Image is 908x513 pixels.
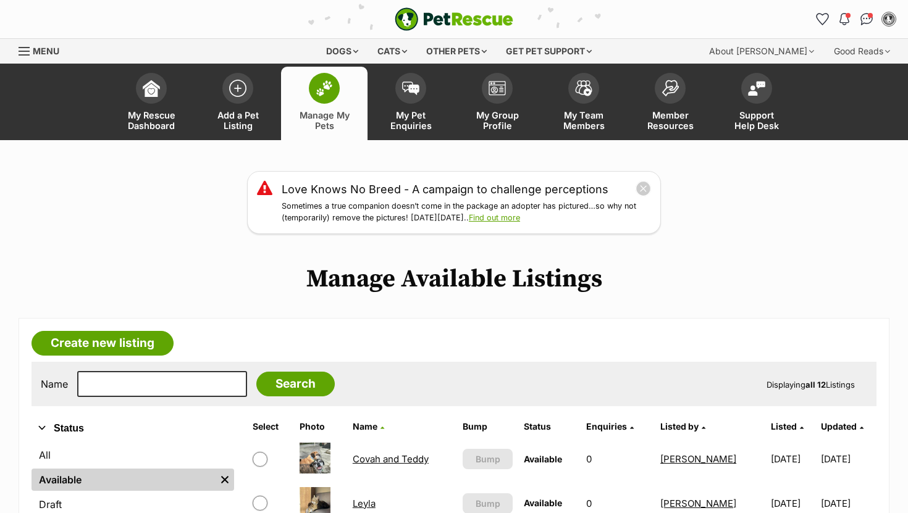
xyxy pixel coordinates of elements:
[524,454,562,464] span: Available
[124,110,179,131] span: My Rescue Dashboard
[575,80,592,96] img: team-members-icon-5396bd8760b3fe7c0b43da4ab00e1e3bb1a5d9ba89233759b79545d2d3fc5d0d.svg
[821,421,857,432] span: Updated
[282,181,608,198] a: Love Knows No Breed - A campaign to challenge perceptions
[469,213,520,222] a: Find out more
[256,372,335,396] input: Search
[636,181,651,196] button: close
[581,438,654,480] td: 0
[395,7,513,31] a: PetRescue
[296,110,352,131] span: Manage My Pets
[353,453,429,465] a: Covah and Teddy
[418,39,495,64] div: Other pets
[556,110,612,131] span: My Team Members
[821,438,875,480] td: [DATE]
[383,110,439,131] span: My Pet Enquiries
[812,9,832,29] a: Favourites
[805,380,826,390] strong: all 12
[248,417,293,436] th: Select
[216,469,234,491] a: Remove filter
[281,67,368,140] a: Manage My Pets
[489,81,506,96] img: group-profile-icon-3fa3cf56718a62981997c0bc7e787c4b2cf8bcc04b72c1350f741eb67cf2f40e.svg
[476,453,500,465] span: Bump
[41,378,68,390] label: Name
[33,46,59,56] span: Menu
[32,331,174,356] a: Create new listing
[767,380,855,390] span: Displaying Listings
[32,444,234,466] a: All
[860,13,873,25] img: chat-41dd97257d64d25036548639549fe6c8038ab92f7586957e7f3b1b290dea8141.svg
[700,39,823,64] div: About [PERSON_NAME]
[143,80,160,97] img: dashboard-icon-eb2f2d2d3e046f16d808141f083e7271f6b2e854fb5c12c21221c1fb7104beca.svg
[771,421,804,432] a: Listed
[627,67,713,140] a: Member Resources
[295,417,347,436] th: Photo
[469,110,525,131] span: My Group Profile
[834,9,854,29] button: Notifications
[454,67,540,140] a: My Group Profile
[821,421,864,432] a: Updated
[883,13,895,25] img: Aimee Paltridge profile pic
[662,80,679,96] img: member-resources-icon-8e73f808a243e03378d46382f2149f9095a855e16c252ad45f914b54edf8863c.svg
[317,39,367,64] div: Dogs
[660,421,705,432] a: Listed by
[463,449,513,469] button: Bump
[210,110,266,131] span: Add a Pet Listing
[32,420,234,436] button: Status
[660,453,736,465] a: [PERSON_NAME]
[108,67,195,140] a: My Rescue Dashboard
[476,497,500,510] span: Bump
[857,9,876,29] a: Conversations
[519,417,580,436] th: Status
[660,498,736,509] a: [PERSON_NAME]
[524,498,562,508] span: Available
[812,9,899,29] ul: Account quick links
[660,421,699,432] span: Listed by
[353,421,384,432] a: Name
[395,7,513,31] img: logo-e224e6f780fb5917bec1dbf3a21bbac754714ae5b6737aabdf751b685950b380.svg
[879,9,899,29] button: My account
[642,110,698,131] span: Member Resources
[316,80,333,96] img: manage-my-pets-icon-02211641906a0b7f246fdf0571729dbe1e7629f14944591b6c1af311fb30b64b.svg
[540,67,627,140] a: My Team Members
[353,421,377,432] span: Name
[402,81,419,95] img: pet-enquiries-icon-7e3ad2cf08bfb03b45e93fb7055b45f3efa6380592205ae92323e6603595dc1f.svg
[195,67,281,140] a: Add a Pet Listing
[748,81,765,96] img: help-desk-icon-fdf02630f3aa405de69fd3d07c3f3aa587a6932b1a1747fa1d2bba05be0121f9.svg
[766,438,820,480] td: [DATE]
[771,421,797,432] span: Listed
[458,417,518,436] th: Bump
[586,421,627,432] span: translation missing: en.admin.listings.index.attributes.enquiries
[229,80,246,97] img: add-pet-listing-icon-0afa8454b4691262ce3f59096e99ab1cd57d4a30225e0717b998d2c9b9846f56.svg
[368,67,454,140] a: My Pet Enquiries
[839,13,849,25] img: notifications-46538b983faf8c2785f20acdc204bb7945ddae34d4c08c2a6579f10ce5e182be.svg
[713,67,800,140] a: Support Help Desk
[353,498,376,509] a: Leyla
[825,39,899,64] div: Good Reads
[497,39,600,64] div: Get pet support
[586,421,634,432] a: Enquiries
[729,110,784,131] span: Support Help Desk
[32,469,216,491] a: Available
[369,39,416,64] div: Cats
[19,39,68,61] a: Menu
[282,201,651,224] p: Sometimes a true companion doesn’t come in the package an adopter has pictured…so why not (tempor...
